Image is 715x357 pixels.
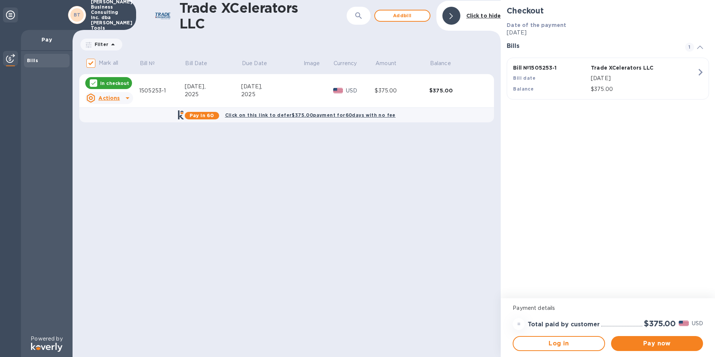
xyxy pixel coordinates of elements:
div: $375.00 [429,87,484,94]
div: 2025 [185,91,241,98]
p: [DATE] [591,74,697,82]
p: Balance [430,59,451,67]
img: USD [679,321,689,326]
div: = [513,318,525,330]
p: In checkout [100,80,129,86]
p: Due Date [242,59,267,67]
div: [DATE], [241,83,303,91]
p: USD [692,320,703,327]
p: Filter [92,41,108,48]
b: Pay in 60 [190,113,214,118]
b: Balance [513,86,534,92]
b: Click on this link to defer $375.00 payment for 60 days with no fee [225,112,396,118]
button: Log in [513,336,605,351]
h3: Bills [507,43,676,50]
p: Mark all [99,59,118,67]
p: Pay [27,36,67,43]
div: 2025 [241,91,303,98]
p: $375.00 [591,85,697,93]
b: Bill date [513,75,536,81]
span: Log in [519,339,598,348]
p: Payment details [513,304,703,312]
span: Amount [375,59,406,67]
p: Amount [375,59,396,67]
span: 1 [685,43,694,52]
b: Click to hide [466,13,501,19]
u: Actions [98,95,120,101]
b: BT [74,12,81,18]
p: Bill № 1505253-1 [513,64,588,71]
b: Date of the payment [507,22,566,28]
h3: Total paid by customer [528,321,600,328]
p: Currency [334,59,357,67]
p: Trade XCelerators LLC [591,64,666,71]
span: Add bill [381,11,424,20]
span: Bill № [140,59,165,67]
p: Image [304,59,320,67]
p: Bill Date [185,59,207,67]
button: Pay now [611,336,703,351]
b: Bills [27,58,38,63]
span: Due Date [242,59,277,67]
button: Addbill [374,10,430,22]
span: Pay now [617,339,697,348]
h2: $375.00 [644,319,676,328]
button: Bill №1505253-1Trade XCelerators LLCBill date[DATE]Balance$375.00 [507,58,709,100]
p: Powered by [31,335,62,343]
h2: Checkout [507,6,709,15]
img: USD [333,88,343,93]
div: 1505253-1 [139,87,185,95]
span: Balance [430,59,461,67]
img: Logo [31,343,62,352]
p: USD [346,87,375,95]
p: [DATE] [507,29,709,37]
div: $375.00 [375,87,429,95]
span: Bill Date [185,59,217,67]
p: Bill № [140,59,155,67]
div: [DATE], [185,83,241,91]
